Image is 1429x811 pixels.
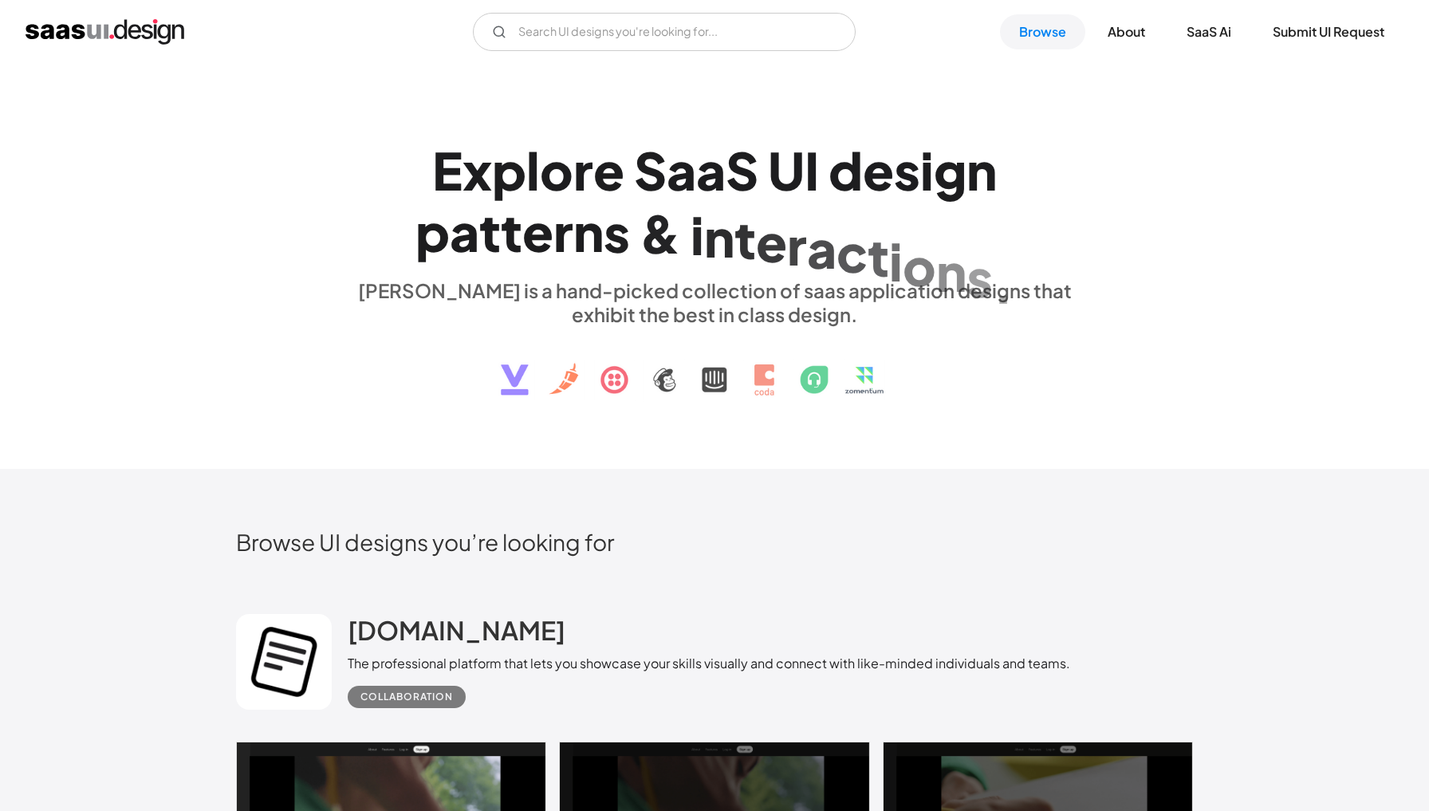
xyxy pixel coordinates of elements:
div: a [450,201,479,262]
div: o [540,140,573,201]
div: I [805,140,819,201]
h1: Explore SaaS UI design patterns & interactions. [348,140,1081,262]
div: s [894,140,920,201]
div: r [573,140,593,201]
form: Email Form [473,13,856,51]
a: SaaS Ai [1167,14,1250,49]
div: t [501,201,522,262]
div: i [691,204,704,266]
div: [PERSON_NAME] is a hand-picked collection of saas application designs that exhibit the best in cl... [348,278,1081,326]
div: a [667,140,696,201]
div: i [889,230,903,292]
a: Submit UI Request [1254,14,1403,49]
div: S [726,140,758,201]
div: e [863,140,894,201]
div: S [634,140,667,201]
div: t [868,226,889,287]
div: r [787,214,807,275]
div: e [522,201,553,262]
div: n [936,241,966,302]
a: About [1088,14,1164,49]
div: o [903,235,936,297]
div: a [807,218,837,279]
div: s [604,202,630,263]
div: d [829,140,863,201]
input: Search UI designs you're looking for... [473,13,856,51]
div: t [734,208,756,270]
div: x [463,140,492,201]
h2: [DOMAIN_NAME] [348,614,565,646]
a: Browse [1000,14,1085,49]
div: c [837,222,868,283]
div: n [966,140,997,201]
div: n [573,201,604,262]
div: a [696,140,726,201]
div: s [966,246,993,308]
div: i [920,140,934,201]
div: E [432,140,463,201]
div: l [526,140,540,201]
div: e [756,211,787,273]
div: The professional platform that lets you showcase your skills visually and connect with like-minde... [348,654,1070,673]
a: home [26,19,184,45]
a: [DOMAIN_NAME] [348,614,565,654]
img: text, icon, saas logo [473,326,956,409]
div: p [492,140,526,201]
div: U [768,140,805,201]
div: . [993,253,1014,314]
div: p [415,201,450,262]
div: n [704,206,734,267]
div: t [479,201,501,262]
div: & [640,203,681,264]
div: e [593,140,624,201]
div: Collaboration [360,687,453,707]
h2: Browse UI designs you’re looking for [236,528,1193,556]
div: r [553,201,573,262]
div: g [934,140,966,201]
